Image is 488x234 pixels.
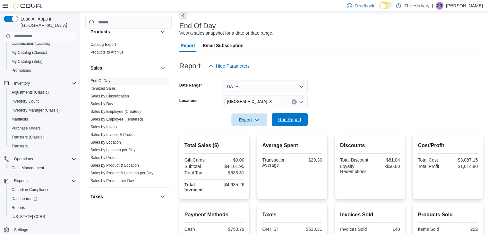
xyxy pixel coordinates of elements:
[12,79,76,87] span: Inventory
[12,205,25,210] span: Reports
[181,39,195,52] span: Report
[216,164,244,169] div: $4,101.95
[6,212,79,221] button: [US_STATE] CCRS
[262,157,291,168] div: Transaction Average
[18,16,76,29] span: Load All Apps in [GEOGRAPHIC_DATA]
[90,101,113,106] span: Sales by Day
[12,155,36,163] button: Operations
[6,88,79,97] button: Adjustments (Classic)
[179,83,202,88] label: Date Range
[340,157,369,163] div: Total Discount
[90,109,141,114] span: Sales by Employee (Created)
[6,163,79,172] button: Cash Management
[12,41,50,46] span: Classification (Classic)
[340,211,400,219] h2: Invoices Sold
[12,187,49,192] span: Canadian Compliance
[262,142,322,149] h2: Average Spent
[227,98,267,105] span: [GEOGRAPHIC_DATA]
[9,115,76,123] span: Manifests
[90,29,158,35] button: Products
[90,124,118,130] span: Sales by Invoice
[418,157,446,163] div: Total Cost
[404,2,429,10] p: The Herbary
[12,214,45,219] span: [US_STATE] CCRS
[432,2,433,10] p: |
[12,144,28,149] span: Transfers
[12,226,76,234] span: Settings
[418,142,478,149] h2: Cost/Profit
[90,163,139,168] a: Sales by Product & Location
[184,182,203,192] strong: Total Invoiced
[85,77,172,187] div: Sales
[9,186,76,194] span: Canadian Compliance
[12,155,76,163] span: Operations
[216,63,250,69] span: Hide Parameters
[9,106,62,114] a: Inventory Manager (Classic)
[12,177,30,185] button: Reports
[90,171,153,175] a: Sales by Product & Location per Day
[184,142,244,149] h2: Total Sales ($)
[9,115,30,123] a: Manifests
[6,48,79,57] button: My Catalog (Classic)
[90,140,121,145] a: Sales by Location
[184,211,244,219] h2: Payment Methods
[85,41,172,59] div: Products
[6,124,79,133] button: Purchase Orders
[224,98,275,105] span: Kingston
[436,2,443,10] div: Chelsea Grahn
[90,117,143,122] span: Sales by Employee (Tendered)
[9,67,34,74] a: Promotions
[90,148,135,152] a: Sales by Location per Day
[418,227,446,232] div: Items Sold
[90,193,158,200] button: Taxes
[6,115,79,124] button: Manifests
[9,40,76,47] span: Classification (Classic)
[262,227,291,232] div: ON HST
[449,157,478,163] div: $3,087.15
[90,29,110,35] h3: Products
[6,57,79,66] button: My Catalog (Beta)
[90,65,158,71] button: Sales
[371,157,400,163] div: -$81.04
[9,204,76,212] span: Reports
[179,22,216,30] h3: End Of Day
[159,64,167,72] button: Sales
[90,117,143,121] a: Sales by Employee (Tendered)
[12,59,43,64] span: My Catalog (Beta)
[216,182,244,187] div: $4,635.26
[216,157,244,163] div: $0.00
[9,133,76,141] span: Transfers (Classic)
[9,213,76,221] span: Washington CCRS
[179,12,187,20] button: Next
[9,142,76,150] span: Transfers
[14,81,30,86] span: Inventory
[269,100,272,104] button: Remove Kingston from selection in this group
[12,50,47,55] span: My Catalog (Classic)
[90,193,103,200] h3: Taxes
[299,99,304,104] button: Open list of options
[90,42,116,47] a: Catalog Export
[9,195,76,203] span: Dashboards
[449,164,478,169] div: $1,014.80
[179,30,273,37] div: View a sales snapshot for a date or date range.
[340,142,400,149] h2: Discounts
[292,99,297,104] button: Clear input
[14,227,28,232] span: Settings
[90,155,120,160] a: Sales by Product
[6,185,79,194] button: Canadian Compliance
[12,165,44,171] span: Cash Management
[90,178,134,183] span: Sales by Product per Day
[216,170,244,175] div: $533.31
[9,195,40,203] a: Dashboards
[9,97,41,105] a: Inventory Count
[90,102,113,106] a: Sales by Day
[12,177,76,185] span: Reports
[222,80,308,93] button: [DATE]
[379,2,393,9] input: Dark Mode
[9,124,43,132] a: Purchase Orders
[9,106,76,114] span: Inventory Manager (Classic)
[6,133,79,142] button: Transfers (Classic)
[90,147,135,153] span: Sales by Location per Day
